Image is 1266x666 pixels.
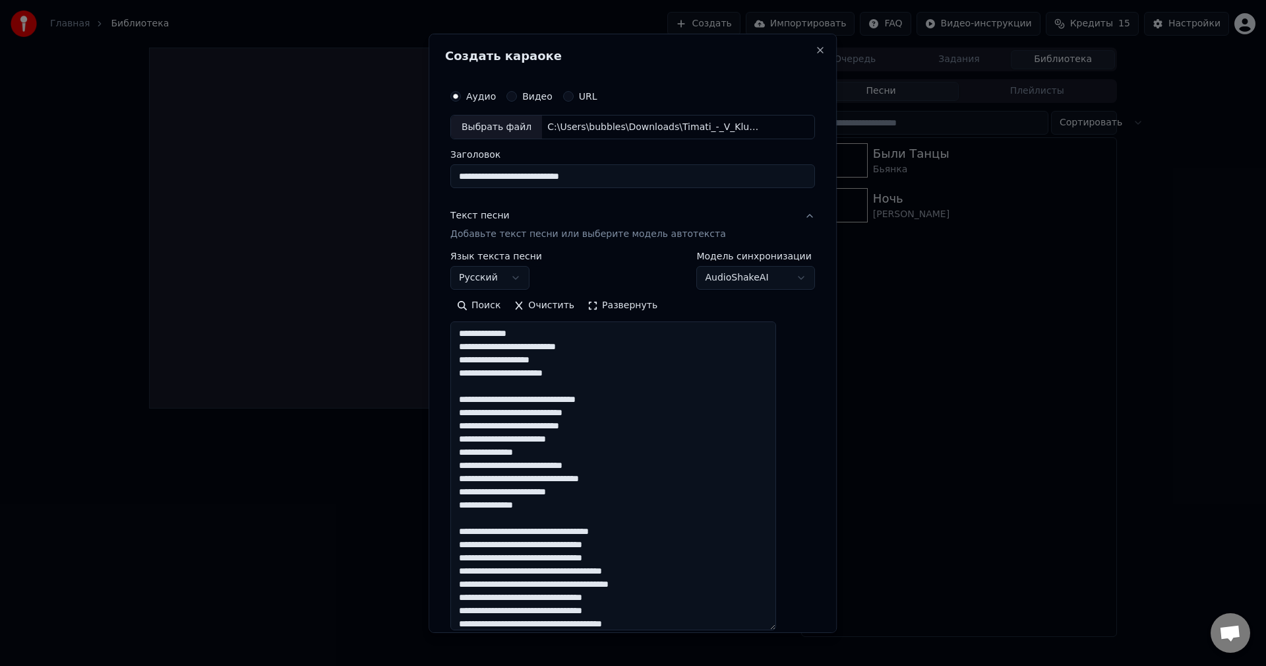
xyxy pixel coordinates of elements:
label: Видео [522,91,553,100]
p: Добавьте текст песни или выберите модель автотекста [450,228,726,241]
div: Текст песниДобавьте текст песни или выберите модель автотекста [450,251,815,641]
label: Язык текста песни [450,251,542,261]
label: Заголовок [450,150,815,159]
label: Модель синхронизации [697,251,816,261]
button: Поиск [450,295,507,316]
div: C:\Users\bubbles\Downloads\Timati_-_V_Klube_([DOMAIN_NAME]).mp3 [542,120,766,133]
label: Аудио [466,91,496,100]
div: Выбрать файл [451,115,542,139]
button: Развернуть [581,295,664,316]
label: URL [579,91,597,100]
h2: Создать караоке [445,50,820,61]
button: Текст песниДобавьте текст песни или выберите модель автотекста [450,199,815,251]
button: Очистить [508,295,582,316]
div: Текст песни [450,209,510,222]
